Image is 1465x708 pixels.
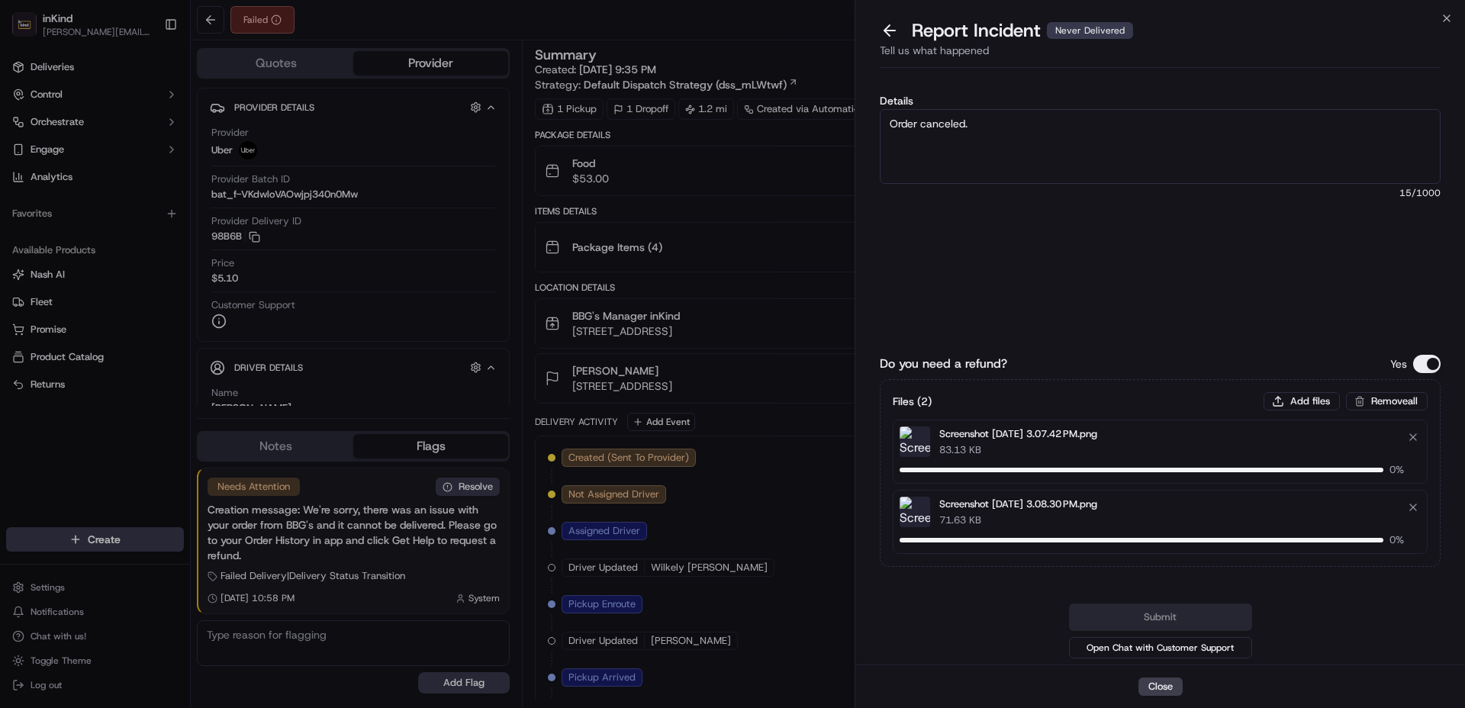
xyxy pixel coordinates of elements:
span: 0 % [1389,463,1418,477]
button: Close [1138,677,1183,696]
p: Report Incident [912,18,1133,43]
button: Add files [1264,392,1340,410]
a: 📗Knowledge Base [9,215,123,243]
a: Powered byPylon [108,258,185,270]
span: Knowledge Base [31,221,117,237]
p: 71.63 KB [939,513,1097,527]
div: 💻 [129,223,141,235]
img: Nash [15,15,46,46]
button: Start new chat [259,150,278,169]
button: Removeall [1346,392,1428,410]
p: 83.13 KB [939,443,1097,457]
h3: Files ( 2 ) [893,394,932,409]
label: Do you need a refund? [880,355,1007,373]
button: Open Chat with Customer Support [1069,637,1252,658]
p: Welcome 👋 [15,61,278,85]
img: Screenshot 2025-09-19 at 3.08.30 PM.png [900,497,930,527]
p: Yes [1390,356,1407,372]
span: Pylon [152,259,185,270]
button: Remove file [1402,497,1424,518]
div: 📗 [15,223,27,235]
div: Start new chat [52,146,250,161]
input: Got a question? Start typing here... [40,98,275,114]
label: Details [880,95,1441,106]
textarea: Order canceled. [880,109,1441,184]
div: Never Delivered [1047,22,1133,39]
img: 1736555255976-a54dd68f-1ca7-489b-9aae-adbdc363a1c4 [15,146,43,173]
p: Screenshot [DATE] 3.07.42 PM.png [939,426,1097,442]
div: We're available if you need us! [52,161,193,173]
span: 15 /1000 [880,187,1441,199]
span: API Documentation [144,221,245,237]
a: 💻API Documentation [123,215,251,243]
button: Remove file [1402,426,1424,448]
span: 0 % [1389,533,1418,547]
p: Screenshot [DATE] 3.08.30 PM.png [939,497,1097,512]
div: Tell us what happened [880,43,1441,68]
img: Screenshot 2025-09-19 at 3.07.42 PM.png [900,426,930,457]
